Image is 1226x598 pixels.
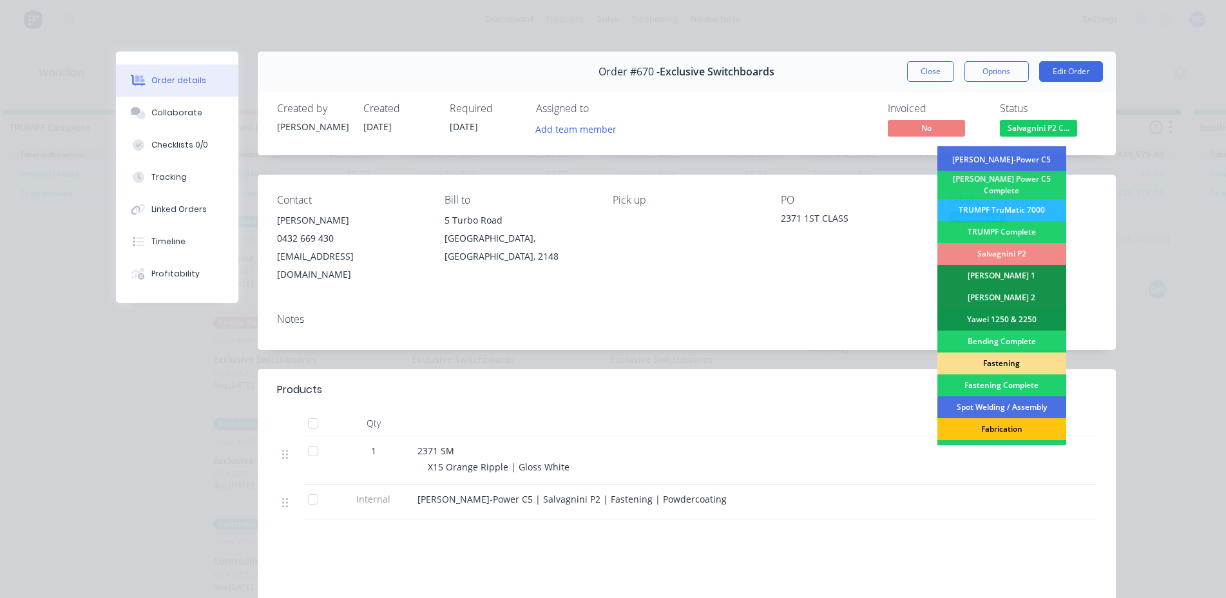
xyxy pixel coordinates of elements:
[613,194,760,206] div: Pick up
[907,61,954,82] button: Close
[536,102,665,115] div: Assigned to
[116,64,238,97] button: Order details
[450,121,478,133] span: [DATE]
[340,492,407,506] span: Internal
[937,243,1066,265] div: Salvagnini P2
[937,221,1066,243] div: TRUMPF Complete
[151,107,202,119] div: Collaborate
[445,229,592,265] div: [GEOGRAPHIC_DATA], [GEOGRAPHIC_DATA], 2148
[937,149,1066,171] div: [PERSON_NAME]-Power C5
[277,382,322,398] div: Products
[888,102,984,115] div: Invoiced
[937,287,1066,309] div: [PERSON_NAME] 2
[151,236,186,247] div: Timeline
[371,444,376,458] span: 1
[116,258,238,290] button: Profitability
[937,396,1066,418] div: Spot Welding / Assembly
[277,194,425,206] div: Contact
[428,461,570,473] span: X15 Orange Ripple | Gloss White
[450,102,521,115] div: Required
[277,211,425,284] div: [PERSON_NAME]0432 669 430[EMAIL_ADDRESS][DOMAIN_NAME]
[277,102,348,115] div: Created by
[277,247,425,284] div: [EMAIL_ADDRESS][DOMAIN_NAME]
[151,171,187,183] div: Tracking
[937,265,1066,287] div: [PERSON_NAME] 1
[116,193,238,226] button: Linked Orders
[445,194,592,206] div: Bill to
[937,331,1066,352] div: Bending Complete
[151,204,207,215] div: Linked Orders
[151,268,200,280] div: Profitability
[417,445,454,457] span: 2371 SM
[964,61,1029,82] button: Options
[116,129,238,161] button: Checklists 0/0
[937,352,1066,374] div: Fastening
[335,410,412,436] div: Qty
[937,171,1066,199] div: [PERSON_NAME] Power C5 Complete
[116,97,238,129] button: Collaborate
[888,120,965,136] span: No
[151,75,206,86] div: Order details
[116,161,238,193] button: Tracking
[363,121,392,133] span: [DATE]
[536,120,624,137] button: Add team member
[417,493,727,505] span: [PERSON_NAME]-Power C5 | Salvagnini P2 | Fastening | Powdercoating
[660,66,774,78] span: Exclusive Switchboards
[1000,102,1097,115] div: Status
[1039,61,1103,82] button: Edit Order
[599,66,660,78] span: Order #670 -
[445,211,592,265] div: 5 Turbo Road[GEOGRAPHIC_DATA], [GEOGRAPHIC_DATA], 2148
[937,440,1066,462] div: Fabrication Complete
[528,120,623,137] button: Add team member
[277,313,1097,325] div: Notes
[781,211,928,229] div: 2371 1ST CLASS
[937,374,1066,396] div: Fastening Complete
[937,309,1066,331] div: Yawei 1250 & 2250
[937,199,1066,221] div: TRUMPF TruMatic 7000
[937,418,1066,440] div: Fabrication
[1000,120,1077,139] button: Salvagnini P2 C...
[116,226,238,258] button: Timeline
[277,229,425,247] div: 0432 669 430
[363,102,434,115] div: Created
[151,139,208,151] div: Checklists 0/0
[277,120,348,133] div: [PERSON_NAME]
[781,194,928,206] div: PO
[277,211,425,229] div: [PERSON_NAME]
[1000,120,1077,136] span: Salvagnini P2 C...
[445,211,592,229] div: 5 Turbo Road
